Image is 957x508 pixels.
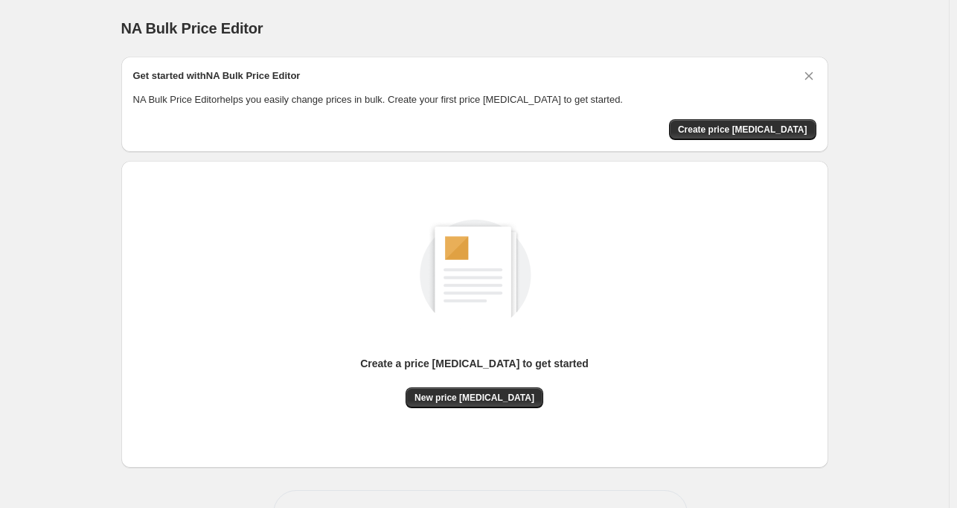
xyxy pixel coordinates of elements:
[406,387,543,408] button: New price [MEDICAL_DATA]
[669,119,816,140] button: Create price change job
[133,92,816,107] p: NA Bulk Price Editor helps you easily change prices in bulk. Create your first price [MEDICAL_DAT...
[133,69,301,83] h2: Get started with NA Bulk Price Editor
[678,124,807,136] span: Create price [MEDICAL_DATA]
[360,356,589,371] p: Create a price [MEDICAL_DATA] to get started
[415,392,534,404] span: New price [MEDICAL_DATA]
[801,69,816,83] button: Dismiss card
[121,20,263,36] span: NA Bulk Price Editor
